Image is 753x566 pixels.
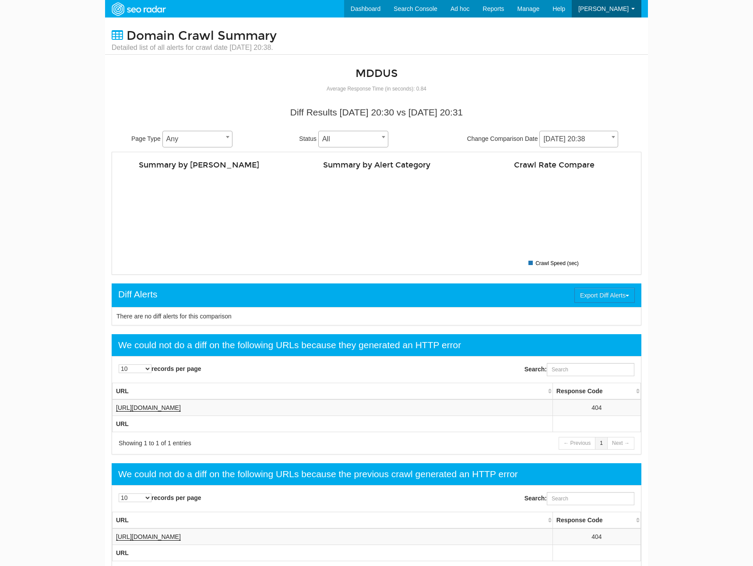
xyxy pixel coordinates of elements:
td: 404 [552,528,640,545]
div: Diff Results [DATE] 20:30 vs [DATE] 20:31 [118,106,635,119]
select: records per page [119,364,151,373]
th: URL [113,545,553,561]
span: Page Type [131,135,161,142]
label: Search: [524,492,634,505]
h4: Summary by [PERSON_NAME] [116,161,281,169]
span: Reports [483,5,504,12]
input: Search: [547,363,634,376]
span: Status [299,135,317,142]
select: records per page [119,493,151,502]
th: Response Code: activate to sort column ascending [552,383,640,399]
span: [PERSON_NAME] [578,5,629,12]
a: Next → [607,437,634,450]
span: Any [163,133,232,145]
span: 09/21/2025 20:38 [539,131,618,147]
tspan: [DATE] 20:31 [514,252,540,256]
label: records per page [119,364,201,373]
th: URL: activate to sort column ascending [113,383,553,399]
tspan: 0.4 [480,217,486,221]
tspan: 0.7 [480,195,486,199]
td: 404 [552,399,640,416]
tspan: 0.5 [480,209,486,214]
button: Export Diff Alerts [574,288,635,303]
th: URL [113,416,553,432]
tspan: 0.3 [480,224,486,229]
small: Average Response Time (in seconds): 0.84 [327,86,426,92]
th: URL: activate to sort column ascending [113,512,553,528]
span: All [319,133,388,145]
h4: Crawl Rate Compare [472,161,637,169]
div: There are no diff alerts for this comparison [112,307,641,325]
span: 09/21/2025 20:38 [540,133,618,145]
a: [URL][DOMAIN_NAME] [116,533,181,541]
small: Detailed list of all alerts for crawl date [DATE] 20:38. [112,43,277,52]
span: Help [552,5,565,12]
tspan: 0.2 [480,231,486,236]
th: Response Code: activate to sort column ascending [552,512,640,528]
span: Manage [517,5,540,12]
label: records per page [119,493,201,502]
a: MDDUS [355,67,398,80]
a: 1 [595,437,608,450]
text: 0 total alerts [183,213,215,219]
h4: Summary by Alert Category [294,161,459,169]
img: SEORadar [108,1,169,17]
div: We could not do a diff on the following URLs because the previous crawl generated an HTTP error [118,468,518,481]
tspan: [DATE] 20:30 [587,252,613,256]
span: Change Comparison Date [467,135,538,142]
tspan: 0.8 [480,187,486,192]
span: Ad hoc [450,5,470,12]
span: All [318,131,388,147]
tspan: 0.6 [480,202,486,206]
a: ← Previous [559,437,595,450]
div: Diff Alerts [118,288,157,301]
span: Domain Crawl Summary [127,28,277,43]
a: [URL][DOMAIN_NAME] [116,404,181,412]
span: Any [162,131,232,147]
tspan: 0.9 [480,180,486,185]
div: We could not do a diff on the following URLs because they generated an HTTP error [118,339,461,352]
label: Search: [524,363,634,376]
input: Search: [547,492,634,505]
tspan: 0.1 [480,239,486,244]
div: Showing 1 to 1 of 1 entries [119,439,366,447]
tspan: 0 [483,246,486,251]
